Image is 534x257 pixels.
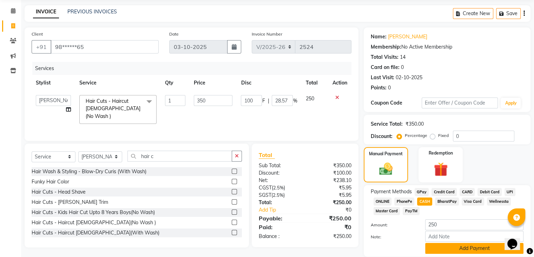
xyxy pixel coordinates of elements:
div: Net: [253,177,305,184]
label: Date [169,31,179,37]
span: Master Card [374,207,400,215]
span: SGST [259,192,271,198]
div: 0 [401,64,404,71]
div: Points: [371,84,387,92]
div: 02-10-2025 [396,74,422,81]
span: PhonePe [394,198,414,206]
input: Enter Offer / Coupon Code [422,98,498,108]
label: Note: [365,234,420,240]
span: Payment Methods [371,188,412,195]
th: Disc [237,75,301,91]
span: CARD [460,188,475,196]
input: Amount [425,219,523,230]
div: Card on file: [371,64,400,71]
button: Apply [501,98,521,108]
span: Wellnessta [487,198,511,206]
div: Discount: [253,169,305,177]
span: BharatPay [435,198,459,206]
span: Visa Card [462,198,484,206]
div: ₹350.00 [406,120,424,128]
button: +91 [32,40,51,54]
span: Credit Card [431,188,457,196]
div: ( ) [253,184,305,192]
th: Service [75,75,161,91]
a: Add Tip [253,206,314,214]
th: Stylist [32,75,75,91]
div: ₹238.10 [305,177,357,184]
div: Service Total: [371,120,403,128]
th: Qty [161,75,190,91]
span: UPI [505,188,515,196]
input: Search by Name/Mobile/Email/Code [51,40,159,54]
div: Hair Cuts - Haircut [DEMOGRAPHIC_DATA](No Wash ) [32,219,156,226]
div: Total Visits: [371,54,398,61]
div: Membership: [371,43,401,51]
div: ₹250.00 [305,214,357,222]
button: Create New [453,8,493,19]
span: CASH [417,198,432,206]
div: ₹250.00 [305,199,357,206]
div: 0 [388,84,391,92]
div: Hair Cuts - Kids Hair Cut Upto 8 Years Boys(No Wash) [32,209,155,216]
span: % [293,97,297,105]
button: Save [496,8,521,19]
span: PayTM [403,207,420,215]
div: Discount: [371,133,393,140]
div: ₹5.95 [305,192,357,199]
div: Hair Cuts - Head Shave [32,188,86,196]
div: Payable: [253,214,305,222]
label: Percentage [405,132,427,139]
th: Total [301,75,328,91]
th: Action [328,75,351,91]
div: Name: [371,33,387,40]
img: _cash.svg [375,161,397,177]
div: ₹0 [305,223,357,231]
label: Redemption [429,150,453,156]
div: Balance : [253,233,305,240]
div: Hair Wash & Styling - Blow-Dry Curis (With Wash) [32,168,146,175]
div: Funky Hair Color [32,178,69,186]
div: No Active Membership [371,43,523,51]
div: ₹100.00 [305,169,357,177]
div: Last Visit: [371,74,394,81]
a: PREVIOUS INVOICES [67,8,117,15]
a: x [111,113,114,119]
label: Manual Payment [369,151,403,157]
div: 14 [400,54,406,61]
label: Invoice Number [252,31,282,37]
span: ONLINE [374,198,392,206]
span: GPay [415,188,429,196]
div: ( ) [253,192,305,199]
div: ₹250.00 [305,233,357,240]
span: | [268,97,269,105]
span: 2.5% [273,185,284,190]
span: CGST [259,184,272,191]
span: Total [259,151,275,159]
img: _gift.svg [429,161,452,178]
span: 2.5% [273,192,283,198]
span: F [262,97,265,105]
div: Coupon Code [371,99,422,107]
label: Fixed [438,132,449,139]
span: Debit Card [477,188,502,196]
span: 250 [305,95,314,102]
div: ₹5.95 [305,184,357,192]
iframe: chat widget [505,229,527,250]
div: Paid: [253,223,305,231]
label: Amount: [365,222,420,228]
div: Hair Cuts - Haircut [DEMOGRAPHIC_DATA](With Wash) [32,229,159,237]
div: ₹350.00 [305,162,357,169]
input: Add Note [425,231,523,242]
span: Hair Cuts - Haircut [DEMOGRAPHIC_DATA](No Wash ) [86,98,140,119]
div: Hair Cuts - [PERSON_NAME] Trim [32,199,108,206]
button: Add Payment [425,243,523,254]
th: Price [190,75,237,91]
div: Services [32,62,357,75]
div: Sub Total: [253,162,305,169]
a: INVOICE [33,6,59,18]
input: Search or Scan [127,151,232,162]
a: [PERSON_NAME] [388,33,427,40]
label: Client [32,31,43,37]
div: Total: [253,199,305,206]
div: ₹0 [314,206,356,214]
